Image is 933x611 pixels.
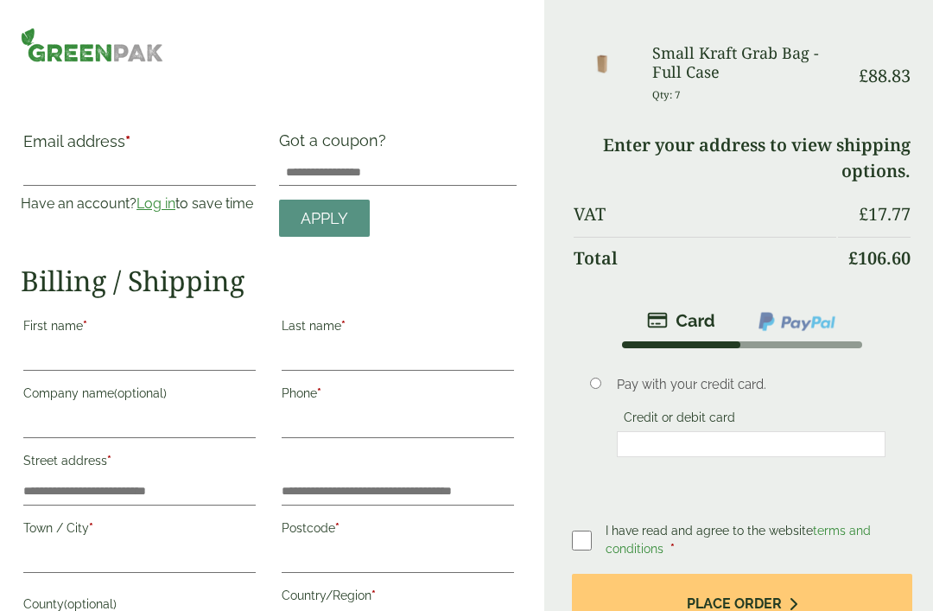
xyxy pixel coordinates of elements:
[647,310,715,331] img: stripe.png
[859,64,868,87] span: £
[848,246,858,270] span: £
[670,542,675,556] abbr: required
[114,386,167,400] span: (optional)
[848,246,911,270] bdi: 106.60
[125,132,130,150] abbr: required
[335,521,340,535] abbr: required
[23,516,256,545] label: Town / City
[23,449,256,478] label: Street address
[107,454,111,468] abbr: required
[279,131,393,158] label: Got a coupon?
[64,597,117,611] span: (optional)
[859,64,911,87] bdi: 88.83
[652,44,836,81] h3: Small Kraft Grab Bag - Full Case
[652,88,681,101] small: Qty: 7
[859,202,868,226] span: £
[859,202,911,226] bdi: 17.77
[21,28,163,62] img: GreenPak Supplies
[282,381,514,411] label: Phone
[21,194,258,214] p: Have an account? to save time
[136,195,175,212] a: Log in
[606,524,871,556] span: I have read and agree to the website
[301,209,348,228] span: Apply
[317,386,321,400] abbr: required
[574,237,836,279] th: Total
[341,319,346,333] abbr: required
[622,436,881,452] iframe: Secure card payment input frame
[371,589,376,602] abbr: required
[282,314,514,343] label: Last name
[23,381,256,411] label: Company name
[21,264,517,297] h2: Billing / Shipping
[617,411,742,430] label: Credit or debit card
[574,124,911,192] td: Enter your address to view shipping options.
[23,134,256,158] label: Email address
[282,516,514,545] label: Postcode
[574,194,836,235] th: VAT
[279,200,370,237] a: Apply
[23,314,256,343] label: First name
[89,521,93,535] abbr: required
[757,310,837,333] img: ppcp-gateway.png
[83,319,87,333] abbr: required
[617,375,886,394] p: Pay with your credit card.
